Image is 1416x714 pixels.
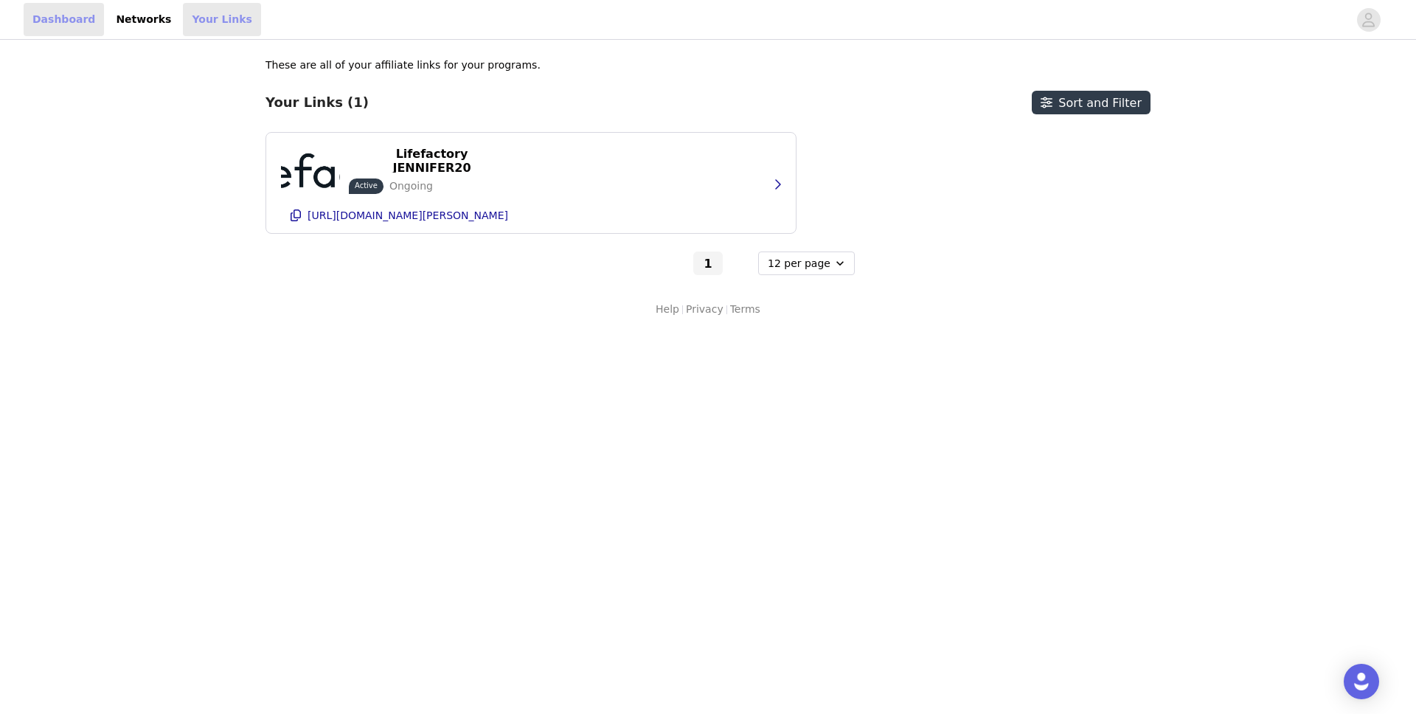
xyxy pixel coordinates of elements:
a: Your Links [183,3,261,36]
a: Help [656,302,679,317]
button: Sort and Filter [1032,91,1150,114]
p: Ongoing [389,178,433,194]
button: Lifefactory JENNIFER20 [349,149,515,173]
button: [URL][DOMAIN_NAME][PERSON_NAME] [281,204,781,227]
img: Lifefactory [281,142,340,201]
a: Privacy [686,302,723,317]
button: Go To Page 1 [693,252,723,275]
p: Lifefactory JENNIFER20 [358,147,506,175]
div: avatar [1361,8,1375,32]
h3: Your Links (1) [265,94,369,111]
button: Go to next page [726,252,755,275]
p: [URL][DOMAIN_NAME][PERSON_NAME] [308,209,508,221]
p: These are all of your affiliate links for your programs. [265,58,541,73]
div: Open Intercom Messenger [1344,664,1379,699]
button: Go to previous page [661,252,690,275]
p: Active [355,180,378,191]
a: Terms [730,302,760,317]
a: Dashboard [24,3,104,36]
a: Networks [107,3,180,36]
